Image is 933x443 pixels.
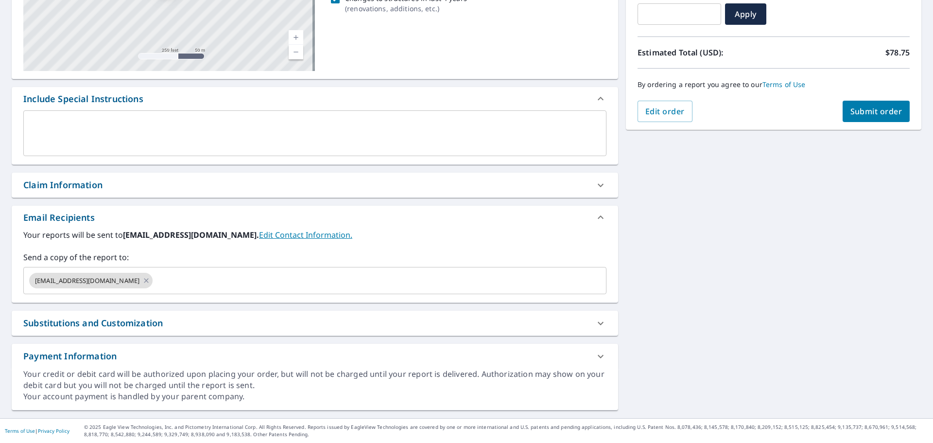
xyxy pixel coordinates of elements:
div: Claim Information [12,173,618,197]
p: © 2025 Eagle View Technologies, Inc. and Pictometry International Corp. All Rights Reserved. Repo... [84,424,928,438]
span: Apply [733,9,759,19]
a: Current Level 17, Zoom In [289,30,303,45]
div: [EMAIL_ADDRESS][DOMAIN_NAME] [29,273,153,288]
p: By ordering a report you agree to our [638,80,910,89]
p: ( renovations, additions, etc. ) [345,3,467,14]
p: $78.75 [885,47,910,58]
a: Privacy Policy [38,427,69,434]
a: Terms of Use [762,80,806,89]
p: | [5,428,69,434]
div: Payment Information [12,344,618,369]
div: Payment Information [23,350,117,363]
div: Include Special Instructions [12,87,618,110]
button: Edit order [638,101,692,122]
a: Terms of Use [5,427,35,434]
a: Current Level 17, Zoom Out [289,45,303,59]
label: Send a copy of the report to: [23,251,606,263]
b: [EMAIL_ADDRESS][DOMAIN_NAME]. [123,230,259,240]
div: Substitutions and Customization [23,317,163,330]
a: EditContactInfo [259,230,352,240]
div: Include Special Instructions [23,92,143,106]
div: Your credit or debit card will be authorized upon placing your order, but will not be charged unt... [23,369,606,391]
span: Edit order [645,106,685,117]
div: Your account payment is handled by your parent company. [23,391,606,402]
button: Submit order [843,101,910,122]
div: Email Recipients [12,206,618,229]
label: Your reports will be sent to [23,229,606,241]
button: Apply [725,3,766,25]
p: Estimated Total (USD): [638,47,774,58]
div: Claim Information [23,178,103,192]
span: [EMAIL_ADDRESS][DOMAIN_NAME] [29,276,145,285]
span: Submit order [850,106,902,117]
div: Email Recipients [23,211,95,224]
div: Substitutions and Customization [12,311,618,336]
